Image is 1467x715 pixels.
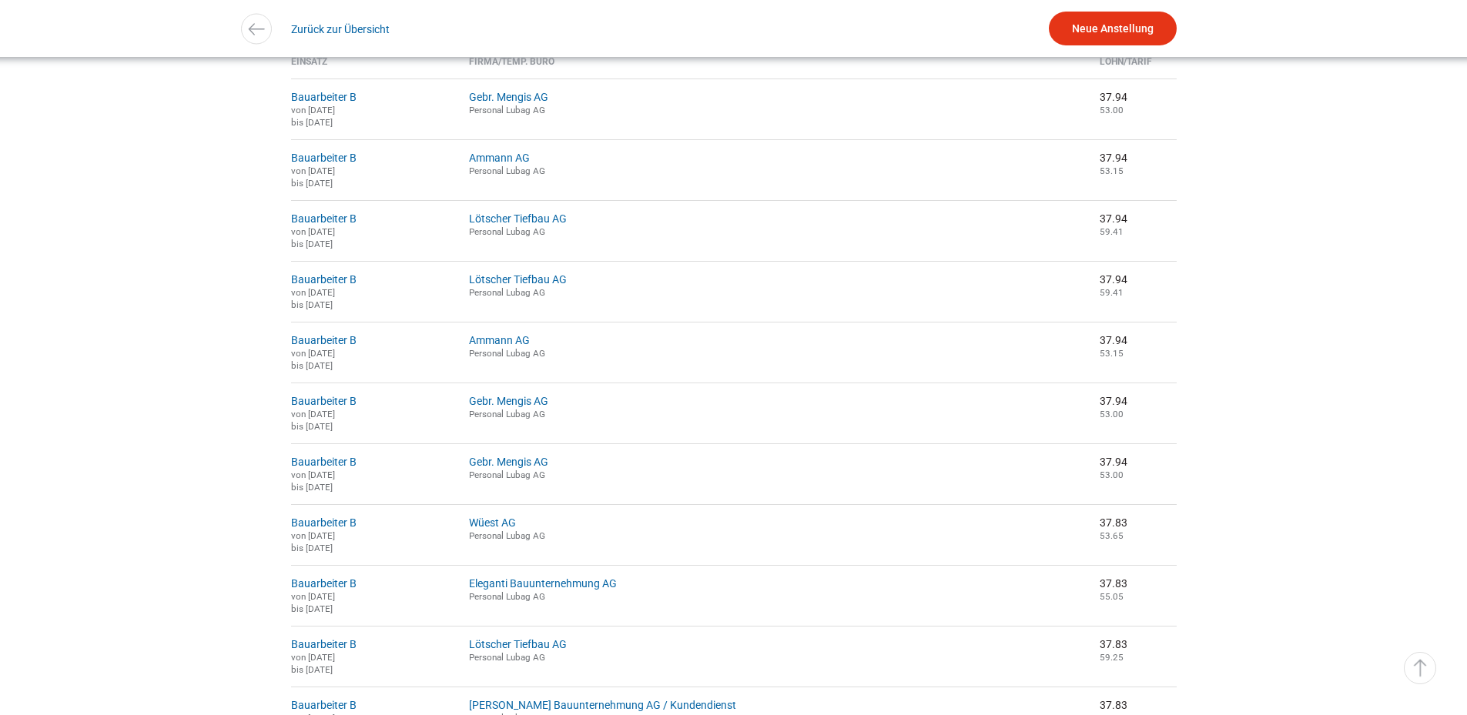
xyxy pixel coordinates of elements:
[457,56,1087,79] th: Firma/Temp. Büro
[291,287,335,310] small: von [DATE] bis [DATE]
[1100,152,1127,164] nobr: 37.94
[291,152,357,164] a: Bauarbeiter B
[1100,591,1124,602] small: 55.05
[291,395,357,407] a: Bauarbeiter B
[291,91,357,103] a: Bauarbeiter B
[469,456,548,468] a: Gebr. Mengis AG
[291,273,357,286] a: Bauarbeiter B
[469,409,545,419] small: Personal Lubag AG
[469,287,545,298] small: Personal Lubag AG
[1100,273,1127,286] nobr: 37.94
[469,165,545,176] small: Personal Lubag AG
[291,226,335,249] small: von [DATE] bis [DATE]
[1100,699,1127,711] nobr: 37.83
[469,591,545,602] small: Personal Lubag AG
[1100,334,1127,346] nobr: 37.94
[469,105,545,115] small: Personal Lubag AG
[1100,165,1124,176] small: 53.15
[291,652,335,675] small: von [DATE] bis [DATE]
[469,516,516,529] a: Wüest AG
[291,577,357,590] a: Bauarbeiter B
[1404,652,1436,684] a: ▵ Nach oben
[291,469,335,493] small: von [DATE] bis [DATE]
[469,652,545,663] small: Personal Lubag AG
[469,273,567,286] a: Lötscher Tiefbau AG
[291,334,357,346] a: Bauarbeiter B
[1100,516,1127,529] nobr: 37.83
[469,699,736,711] a: [PERSON_NAME] Bauunternehmung AG / Kundendienst
[469,530,545,541] small: Personal Lubag AG
[291,212,357,225] a: Bauarbeiter B
[1100,395,1127,407] nobr: 37.94
[469,638,567,650] a: Lötscher Tiefbau AG
[291,409,335,432] small: von [DATE] bis [DATE]
[469,212,567,225] a: Lötscher Tiefbau AG
[1100,530,1124,541] small: 53.65
[291,56,458,79] th: Einsatz
[1100,226,1124,237] small: 59.41
[291,12,390,46] a: Zurück zur Übersicht
[469,348,545,359] small: Personal Lubag AG
[1100,456,1127,468] nobr: 37.94
[1100,409,1124,419] small: 53.00
[1049,12,1177,45] a: Neue Anstellung
[469,91,548,103] a: Gebr. Mengis AG
[469,226,545,237] small: Personal Lubag AG
[1100,652,1124,663] small: 59.25
[469,152,530,164] a: Ammann AG
[245,18,267,40] img: icon-arrow-left.svg
[1100,287,1124,298] small: 59.41
[469,334,530,346] a: Ammann AG
[1088,56,1177,79] th: Lohn/Tarif
[291,699,357,711] a: Bauarbeiter B
[1100,638,1127,650] nobr: 37.83
[291,105,335,128] small: von [DATE] bis [DATE]
[291,516,357,529] a: Bauarbeiter B
[1100,469,1124,480] small: 53.00
[291,165,335,189] small: von [DATE] bis [DATE]
[469,395,548,407] a: Gebr. Mengis AG
[291,456,357,468] a: Bauarbeiter B
[291,530,335,553] small: von [DATE] bis [DATE]
[291,638,357,650] a: Bauarbeiter B
[1100,91,1127,103] nobr: 37.94
[291,348,335,371] small: von [DATE] bis [DATE]
[1100,212,1127,225] nobr: 37.94
[469,577,617,590] a: Eleganti Bauunternehmung AG
[1100,105,1124,115] small: 53.00
[291,591,335,614] small: von [DATE] bis [DATE]
[1100,348,1124,359] small: 53.15
[1100,577,1127,590] nobr: 37.83
[469,469,545,480] small: Personal Lubag AG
